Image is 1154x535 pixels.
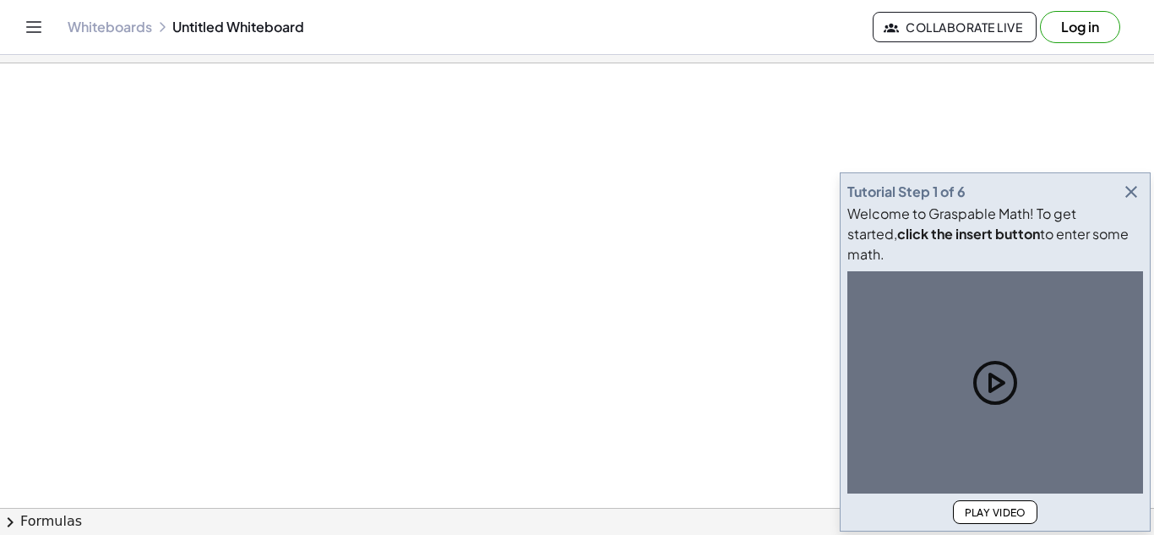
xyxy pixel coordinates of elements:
b: click the insert button [897,225,1040,243]
button: Toggle navigation [20,14,47,41]
a: Whiteboards [68,19,152,35]
span: Play Video [964,506,1026,519]
div: Tutorial Step 1 of 6 [847,182,966,202]
button: Log in [1040,11,1120,43]
div: Welcome to Graspable Math! To get started, to enter some math. [847,204,1143,265]
span: Collaborate Live [887,19,1022,35]
button: Play Video [953,500,1037,524]
button: Collaborate Live [873,12,1037,42]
